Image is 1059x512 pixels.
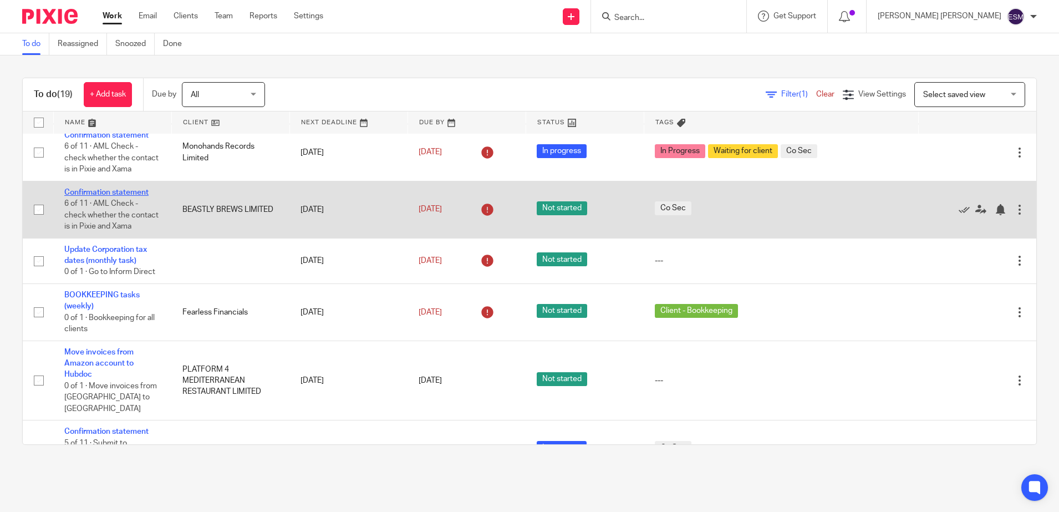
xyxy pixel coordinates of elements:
[816,90,834,98] a: Clear
[191,91,199,99] span: All
[289,181,408,238] td: [DATE]
[294,11,323,22] a: Settings
[1007,8,1025,26] img: svg%3E
[171,124,289,181] td: Monohands Records Limited
[58,33,107,55] a: Reassigned
[289,420,408,478] td: [DATE]
[64,246,147,265] a: Update Corporation tax dates (monthly task)
[708,144,778,158] span: Waiting for client
[655,119,674,125] span: Tags
[655,201,691,215] span: Co Sec
[781,144,817,158] span: Co Sec
[64,268,155,276] span: 0 of 1 · Go to Inform Direct
[419,257,442,265] span: [DATE]
[537,144,587,158] span: In progress
[64,143,159,173] span: 6 of 11 · AML Check - check whether the contact is in Pixie and Xama
[64,291,140,310] a: BOOKKEEPING tasks (weekly)
[613,13,713,23] input: Search
[923,91,985,99] span: Select saved view
[64,189,149,196] a: Confirmation statement
[64,439,139,470] span: 5 of 11 · Submit to Companies House via Inform Direct
[139,11,157,22] a: Email
[858,90,906,98] span: View Settings
[419,308,442,316] span: [DATE]
[163,33,190,55] a: Done
[171,181,289,238] td: BEASTLY BREWS LIMITED
[655,304,738,318] span: Client - Bookkeeping
[103,11,122,22] a: Work
[64,428,149,435] a: Confirmation statement
[84,82,132,107] a: + Add task
[537,372,587,386] span: Not started
[152,89,176,100] p: Due by
[174,11,198,22] a: Clients
[878,11,1001,22] p: [PERSON_NAME] [PERSON_NAME]
[655,255,907,266] div: ---
[419,206,442,214] span: [DATE]
[289,124,408,181] td: [DATE]
[289,238,408,283] td: [DATE]
[773,12,816,20] span: Get Support
[171,284,289,341] td: Fearless Financials
[22,9,78,24] img: Pixie
[64,348,134,379] a: Move invoices from Amazon account to Hubdoc
[64,382,157,413] span: 0 of 1 · Move invoices from [GEOGRAPHIC_DATA] to [GEOGRAPHIC_DATA]
[57,90,73,99] span: (19)
[289,284,408,341] td: [DATE]
[115,33,155,55] a: Snoozed
[537,441,587,455] span: In progress
[537,201,587,215] span: Not started
[959,204,975,215] a: Mark as done
[537,252,587,266] span: Not started
[64,200,159,230] span: 6 of 11 · AML Check - check whether the contact is in Pixie and Xama
[655,441,691,455] span: Co Sec
[64,314,155,333] span: 0 of 1 · Bookkeeping for all clients
[171,420,289,478] td: A Library Of C.I.C.
[419,377,442,384] span: [DATE]
[289,341,408,420] td: [DATE]
[215,11,233,22] a: Team
[22,33,49,55] a: To do
[250,11,277,22] a: Reports
[537,304,587,318] span: Not started
[655,144,705,158] span: In Progress
[64,131,149,139] a: Confirmation statement
[419,149,442,156] span: [DATE]
[799,90,808,98] span: (1)
[781,90,816,98] span: Filter
[34,89,73,100] h1: To do
[655,375,907,386] div: ---
[171,341,289,420] td: PLATFORM 4 MEDITERRANEAN RESTAURANT LIMITED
